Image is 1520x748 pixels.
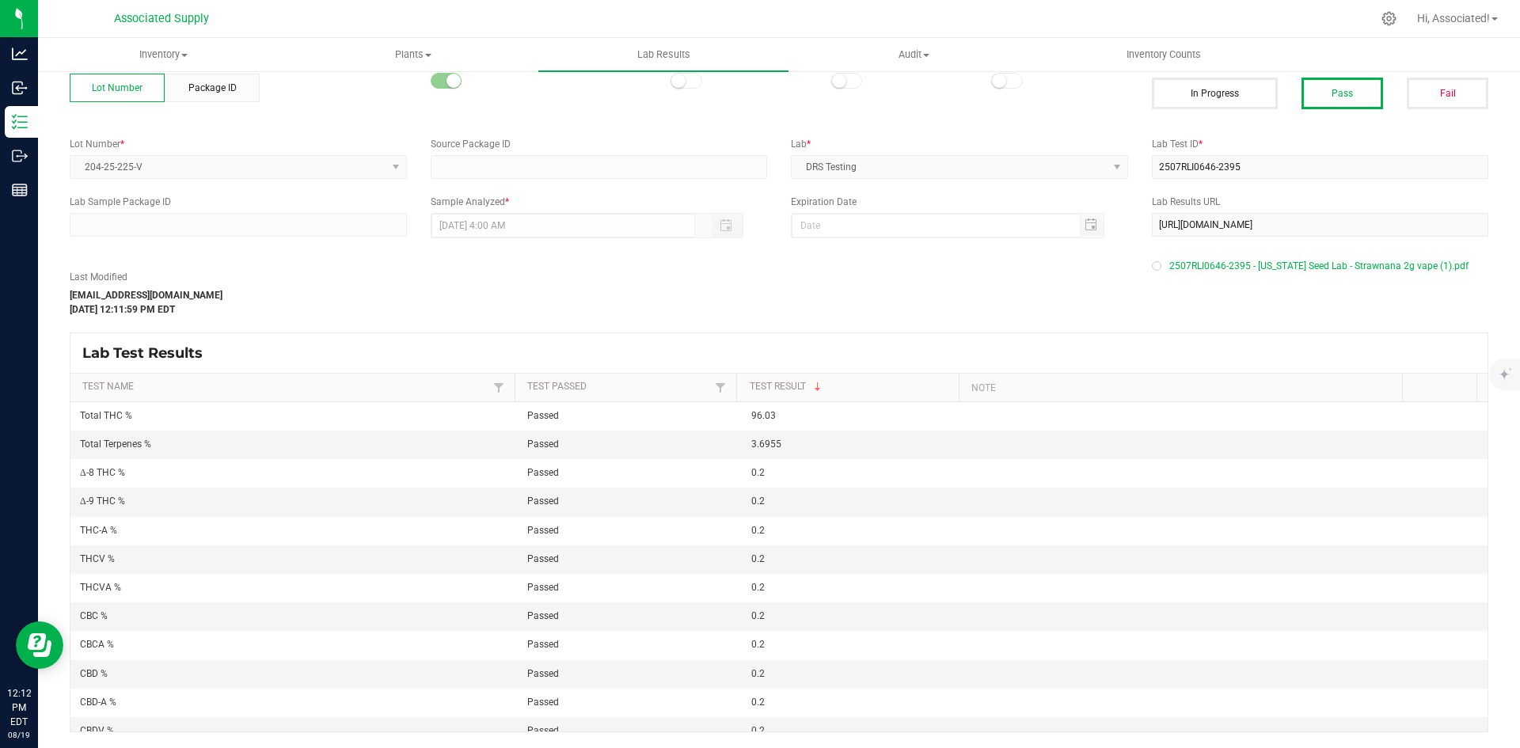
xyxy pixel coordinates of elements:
span: Plants [289,47,538,62]
a: Lab Results [538,38,788,71]
label: Source Package ID [431,137,768,151]
a: Audit [788,38,1039,71]
span: THCV % [80,553,115,564]
a: Filter [711,378,730,397]
inline-svg: Reports [12,182,28,198]
span: Total THC % [80,410,132,421]
span: Passed [527,639,559,650]
a: Inventory [38,38,288,71]
span: Hi, Associated! [1417,12,1490,25]
a: Plants [288,38,538,71]
a: Test PassedSortable [527,381,711,393]
span: Total Terpenes % [80,439,151,450]
label: Last Modified [70,270,317,284]
iframe: Resource center [16,621,63,669]
button: Pass [1301,78,1383,109]
span: Passed [527,467,559,478]
span: Inventory Counts [1105,47,1222,62]
span: 0.2 [751,610,765,621]
span: 0.2 [751,525,765,536]
div: Manage settings [1379,11,1399,26]
label: Lab Test ID [1152,137,1489,151]
span: 0.2 [751,668,765,679]
label: Expiration Date [791,195,1128,209]
label: Lab Sample Package ID [70,195,407,209]
button: Fail [1407,78,1488,109]
label: Lot Number [70,137,407,151]
a: Test ResultSortable [750,381,953,393]
span: THC-A % [80,525,117,536]
inline-svg: Inventory [12,114,28,130]
span: Δ-9 THC % [80,496,125,507]
span: Passed [527,668,559,679]
span: Passed [527,410,559,421]
label: Sample Analyzed [431,195,768,209]
span: Passed [527,525,559,536]
button: Lot Number [70,74,165,102]
span: Passed [527,439,559,450]
label: Lab [791,137,1128,151]
span: 0.2 [751,553,765,564]
span: Associated Supply [114,12,209,25]
label: Lab Results URL [1152,195,1489,209]
span: 0.2 [751,467,765,478]
th: Note [959,374,1403,402]
p: 12:12 PM EDT [7,686,31,729]
span: 2507RLI0646-2395 - [US_STATE] Seed Lab - Strawnana 2g vape (1).pdf [1169,254,1469,278]
span: CBD-A % [80,697,116,708]
span: 96.03 [751,410,776,421]
span: 0.2 [751,639,765,650]
inline-svg: Inbound [12,80,28,96]
span: Inventory [39,47,287,62]
button: In Progress [1152,78,1279,109]
span: 0.2 [751,697,765,708]
span: Sortable [811,381,824,393]
span: 0.2 [751,496,765,507]
button: Package ID [165,74,260,102]
span: Passed [527,582,559,593]
span: CBCA % [80,639,114,650]
span: CBDV % [80,725,114,736]
inline-svg: Outbound [12,148,28,164]
span: Audit [789,47,1038,62]
span: THCVA % [80,582,121,593]
span: 3.6955 [751,439,781,450]
a: Inventory Counts [1039,38,1289,71]
span: Passed [527,697,559,708]
span: Passed [527,725,559,736]
span: Passed [527,553,559,564]
a: Test NameSortable [82,381,488,393]
span: Passed [527,610,559,621]
span: Passed [527,496,559,507]
span: CBC % [80,610,108,621]
span: Lab Results [616,47,712,62]
span: CBD % [80,668,108,679]
p: 08/19 [7,729,31,741]
span: 0.2 [751,725,765,736]
a: Filter [489,378,508,397]
span: 0.2 [751,582,765,593]
inline-svg: Analytics [12,46,28,62]
span: Δ-8 THC % [80,467,125,478]
strong: [EMAIL_ADDRESS][DOMAIN_NAME] [70,290,222,301]
strong: [DATE] 12:11:59 PM EDT [70,304,175,315]
span: Lab Test Results [82,344,215,362]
